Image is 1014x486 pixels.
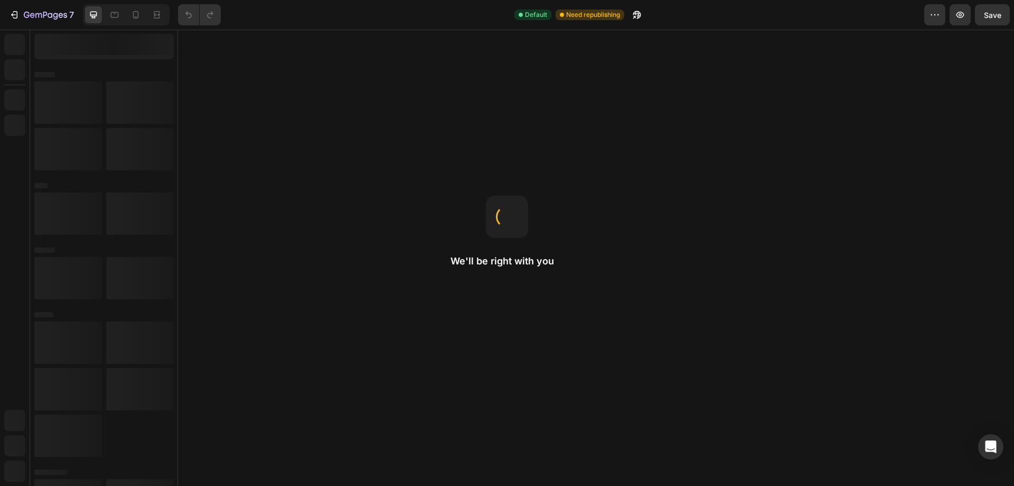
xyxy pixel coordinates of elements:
p: 7 [69,8,74,21]
div: Undo/Redo [178,4,221,25]
span: Need republishing [566,10,620,20]
button: Save [975,4,1010,25]
button: 7 [4,4,79,25]
div: Open Intercom Messenger [978,434,1003,460]
span: Default [525,10,547,20]
h2: We'll be right with you [450,255,564,268]
span: Save [984,11,1001,20]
